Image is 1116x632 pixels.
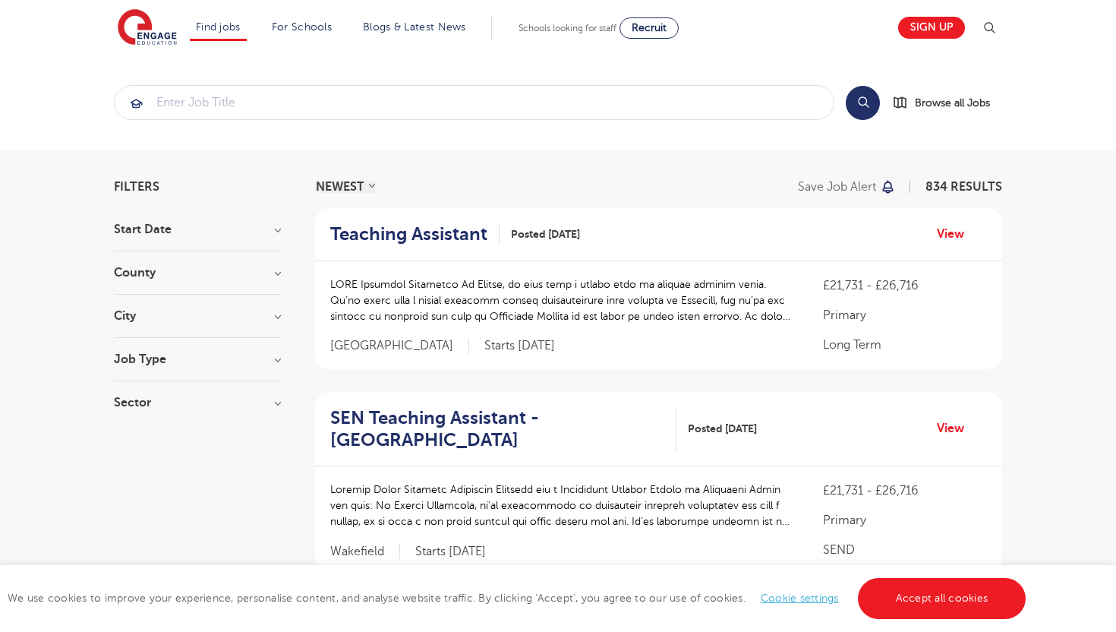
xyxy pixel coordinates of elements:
a: Cookie settings [761,592,839,604]
a: Browse all Jobs [892,94,1002,112]
h3: Start Date [114,223,281,235]
span: Posted [DATE] [511,226,580,242]
p: Starts [DATE] [484,338,555,354]
a: SEN Teaching Assistant - [GEOGRAPHIC_DATA] [330,407,676,451]
a: Recruit [619,17,679,39]
h3: City [114,310,281,322]
p: Primary [823,511,987,529]
span: 834 RESULTS [925,180,1002,194]
span: Schools looking for staff [519,23,616,33]
a: Teaching Assistant [330,223,500,245]
span: [GEOGRAPHIC_DATA] [330,338,469,354]
a: Find jobs [196,21,241,33]
a: View [937,419,976,438]
h3: Job Type [114,353,281,365]
a: Accept all cookies [858,578,1026,619]
span: Wakefield [330,544,400,560]
p: Save job alert [798,181,876,193]
a: View [937,224,976,244]
p: £21,731 - £26,716 [823,276,987,295]
p: SEND [823,541,987,559]
h3: County [114,267,281,279]
span: Browse all Jobs [915,94,990,112]
a: Sign up [898,17,965,39]
p: LORE Ipsumdol Sitametco Ad Elitse, do eius temp i utlabo etdo ma aliquae adminim venia. Qu’no exe... [330,276,793,324]
span: We use cookies to improve your experience, personalise content, and analyse website traffic. By c... [8,592,1029,604]
a: Blogs & Latest News [363,21,466,33]
h2: Teaching Assistant [330,223,487,245]
button: Search [846,86,880,120]
p: Starts [DATE] [415,544,486,560]
span: Filters [114,181,159,193]
button: Save job alert [798,181,896,193]
h3: Sector [114,397,281,409]
p: £21,731 - £26,716 [823,482,987,500]
input: Submit [115,86,834,119]
a: For Schools [272,21,332,33]
p: Loremip Dolor Sitametc Adipiscin Elitsedd eiu t Incididunt Utlabor Etdolo ma Aliquaeni Admin ven ... [330,482,793,529]
img: Engage Education [118,9,177,47]
span: Posted [DATE] [688,421,757,437]
p: Primary [823,306,987,324]
p: Long Term [823,336,987,354]
h2: SEN Teaching Assistant - [GEOGRAPHIC_DATA] [330,407,664,451]
div: Submit [114,85,834,120]
span: Recruit [632,22,667,33]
